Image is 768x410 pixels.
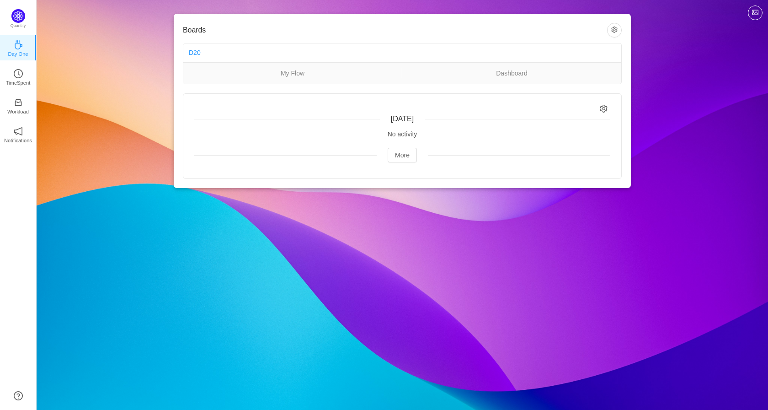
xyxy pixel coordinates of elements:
a: icon: clock-circleTimeSpent [14,72,23,81]
h3: Boards [183,26,607,35]
i: icon: clock-circle [14,69,23,78]
img: Quantify [11,9,25,23]
i: icon: inbox [14,98,23,107]
i: icon: setting [600,105,608,113]
div: No activity [194,129,610,139]
p: Workload [7,108,29,116]
p: Notifications [4,136,32,145]
button: icon: setting [607,23,622,38]
p: Quantify [11,23,26,29]
button: More [388,148,417,162]
i: icon: notification [14,127,23,136]
a: My Flow [183,68,402,78]
button: icon: picture [748,5,763,20]
a: icon: question-circle [14,391,23,400]
a: icon: notificationNotifications [14,129,23,139]
p: TimeSpent [6,79,31,87]
i: icon: coffee [14,40,23,49]
a: icon: inboxWorkload [14,101,23,110]
a: icon: coffeeDay One [14,43,23,52]
span: [DATE] [391,115,414,123]
p: Day One [8,50,28,58]
a: Dashboard [402,68,621,78]
a: D20 [189,49,201,56]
